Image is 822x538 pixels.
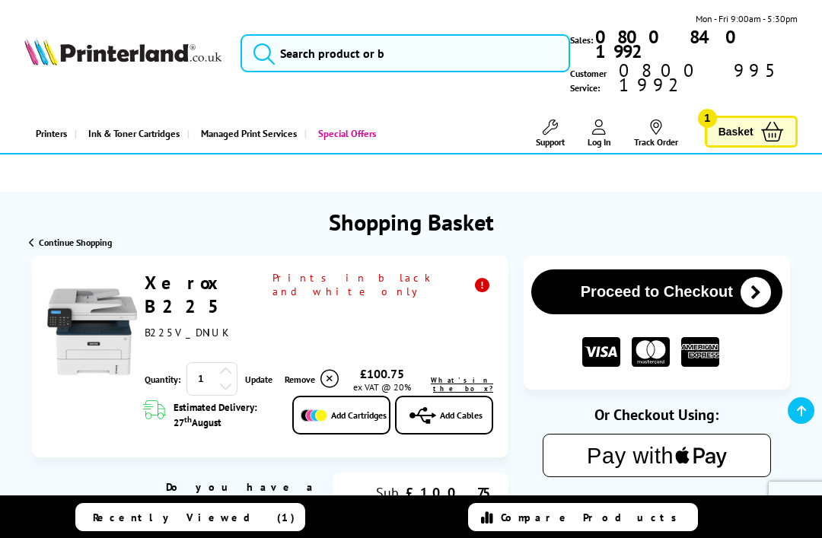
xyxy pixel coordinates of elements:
span: Recently Viewed (1) [93,511,295,524]
span: Continue Shopping [39,237,112,248]
span: Add Cables [440,409,483,421]
img: MASTER CARD [632,337,670,367]
span: Prints in black and white only [272,271,493,298]
span: Basket [718,122,753,142]
div: Or Checkout Using: [524,405,790,425]
span: Support [536,136,565,148]
span: 0800 995 1992 [616,63,798,92]
a: 0800 840 1992 [593,30,798,59]
a: Managed Print Services [187,114,304,153]
a: Log In [588,119,611,148]
button: Proceed to Checkout [531,269,782,314]
input: Search product or b [241,34,570,72]
a: Recently Viewed (1) [75,503,305,531]
span: Add Cartridges [331,409,387,421]
span: Mon - Fri 9:00am - 5:30pm [696,11,798,26]
span: 1 [698,109,717,128]
span: Sales: [570,33,593,47]
a: Update [245,374,272,385]
span: Log In [588,136,611,148]
a: Printers [24,114,75,153]
sup: th [184,414,192,425]
div: Sub Total: [348,484,399,519]
span: B225V_DNIUK [145,326,228,339]
a: Printerland Logo [24,38,221,69]
span: Estimated Delivery: 27 August [174,401,277,429]
span: Compare Products [501,511,685,524]
b: 0800 840 1992 [595,25,747,63]
a: Track Order [634,119,678,148]
span: Ink & Toner Cartridges [88,114,180,153]
img: Printerland Logo [24,38,221,66]
img: American Express [681,337,719,367]
span: Remove [285,374,315,385]
img: Xerox B225 [47,287,136,376]
div: Do you have a discount code? [151,480,317,521]
a: lnk_inthebox [424,376,493,393]
div: £100.75 [341,366,424,381]
span: ex VAT @ 20% [353,381,411,393]
span: Customer Service: [570,63,798,95]
a: Xerox B225 [145,271,231,318]
a: Compare Products [468,503,698,531]
span: What's in the box? [431,376,493,393]
span: Quantity: [145,374,180,385]
img: VISA [582,337,620,367]
h1: Shopping Basket [329,207,494,237]
img: Add Cartridges [301,409,327,422]
a: Delete item from your basket [285,368,341,390]
a: Basket 1 [705,116,798,148]
a: Special Offers [304,114,384,153]
div: £100.75 [399,484,493,501]
a: Ink & Toner Cartridges [75,114,187,153]
a: Continue Shopping [29,237,112,248]
a: Support [536,119,565,148]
